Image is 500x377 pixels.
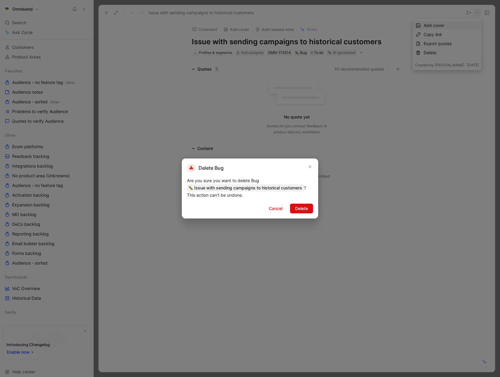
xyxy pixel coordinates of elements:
[187,184,304,192] span: Issue with sending campaigns to historical customers
[187,177,313,199] div: Are you sure you want to delete Bug ? This action can't be undone.
[290,204,313,213] button: Delete
[295,205,308,212] span: Delete
[269,205,282,212] span: Cancel
[187,164,224,172] h2: Delete Bug
[264,204,288,213] button: Cancel
[189,186,193,190] img: 🐛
